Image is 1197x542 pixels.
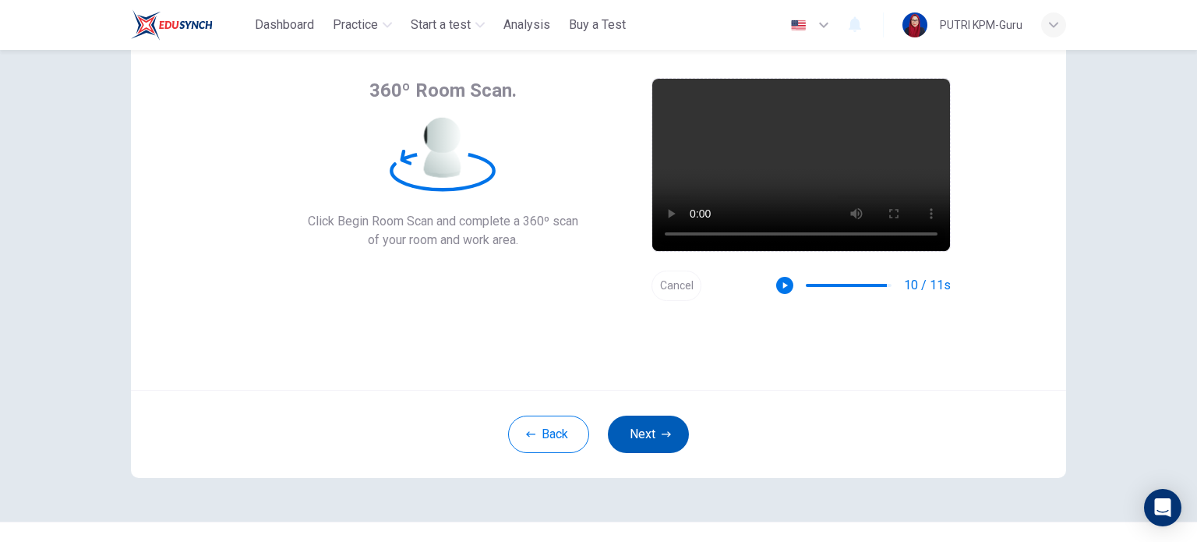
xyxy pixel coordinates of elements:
img: en [789,19,808,31]
a: ELTC logo [131,9,249,41]
div: Open Intercom Messenger [1144,489,1181,526]
button: Cancel [651,271,701,301]
button: Next [608,416,689,453]
span: Buy a Test [569,16,626,34]
button: Back [508,416,589,453]
button: Dashboard [249,11,320,39]
span: 360º Room Scan. [369,78,517,103]
span: Click Begin Room Scan and complete a 360º scan [308,212,578,231]
img: ELTC logo [131,9,213,41]
span: 10 / 11s [904,276,951,295]
button: Analysis [497,11,556,39]
span: of your room and work area. [308,231,578,250]
img: Profile picture [902,12,927,37]
span: Start a test [411,16,471,34]
span: Analysis [503,16,550,34]
button: Buy a Test [563,11,632,39]
div: PUTRI KPM-Guru [940,16,1022,34]
button: Start a test [404,11,491,39]
span: Practice [333,16,378,34]
span: Dashboard [255,16,314,34]
button: Practice [327,11,398,39]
